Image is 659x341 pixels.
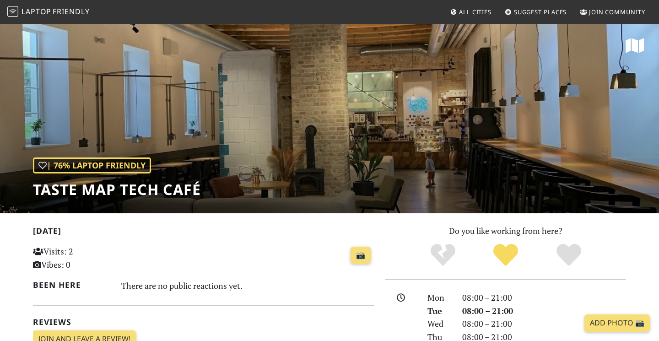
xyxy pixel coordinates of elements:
div: 08:00 – 21:00 [457,304,632,318]
a: Join Community [576,4,649,20]
a: All Cities [446,4,495,20]
span: Friendly [53,6,89,16]
div: There are no public reactions yet. [121,278,375,293]
h2: [DATE] [33,226,374,239]
a: Add Photo 📸 [584,314,650,332]
p: Visits: 2 Vibes: 0 [33,245,140,271]
div: Wed [422,317,457,330]
a: 📸 [351,247,371,264]
img: LaptopFriendly [7,6,18,17]
div: | 76% Laptop Friendly [33,157,151,173]
h2: Been here [33,280,110,290]
span: Laptop [22,6,51,16]
h1: Taste Map Tech Café [33,181,201,198]
p: Do you like working from here? [385,224,626,238]
h2: Reviews [33,317,374,327]
div: Yes [474,243,537,268]
div: 08:00 – 21:00 [457,291,632,304]
div: Mon [422,291,457,304]
span: All Cities [459,8,492,16]
a: LaptopFriendly LaptopFriendly [7,4,90,20]
div: 08:00 – 21:00 [457,317,632,330]
div: Tue [422,304,457,318]
span: Join Community [589,8,645,16]
a: Suggest Places [501,4,571,20]
div: Definitely! [537,243,600,268]
div: No [411,243,475,268]
span: Suggest Places [514,8,567,16]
